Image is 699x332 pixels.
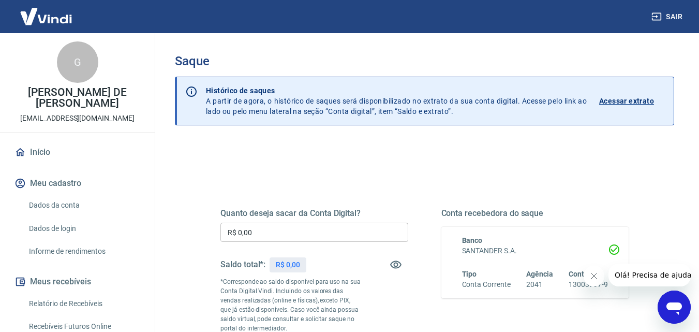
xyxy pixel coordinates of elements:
p: Histórico de saques [206,85,587,96]
span: Olá! Precisa de ajuda? [6,7,87,16]
iframe: Botão para abrir a janela de mensagens [658,291,691,324]
iframe: Fechar mensagem [584,266,604,286]
a: Relatório de Recebíveis [25,293,142,314]
a: Início [12,141,142,164]
p: R$ 0,00 [276,259,300,270]
h5: Conta recebedora do saque [441,208,629,219]
h3: Saque [175,54,674,68]
span: Tipo [462,270,477,278]
button: Meu cadastro [12,172,142,195]
img: Vindi [12,1,80,32]
span: Banco [462,236,483,244]
a: Informe de rendimentos [25,241,142,262]
span: Conta [569,270,588,278]
a: Dados de login [25,218,142,239]
p: [EMAIL_ADDRESS][DOMAIN_NAME] [20,113,135,124]
p: [PERSON_NAME] DE [PERSON_NAME] [8,87,146,109]
a: Acessar extrato [599,85,665,117]
p: A partir de agora, o histórico de saques será disponibilizado no extrato da sua conta digital. Ac... [206,85,587,117]
h6: Conta Corrente [462,279,511,290]
button: Meus recebíveis [12,270,142,293]
h6: SANTANDER S.A. [462,246,608,256]
p: Acessar extrato [599,96,654,106]
h6: 13003797-9 [569,279,608,290]
h5: Quanto deseja sacar da Conta Digital? [220,208,408,219]
h5: Saldo total*: [220,259,265,270]
a: Dados da conta [25,195,142,216]
button: Sair [649,7,687,26]
div: G [57,41,98,83]
iframe: Mensagem da empresa [608,264,691,286]
h6: 2041 [526,279,553,290]
span: Agência [526,270,553,278]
